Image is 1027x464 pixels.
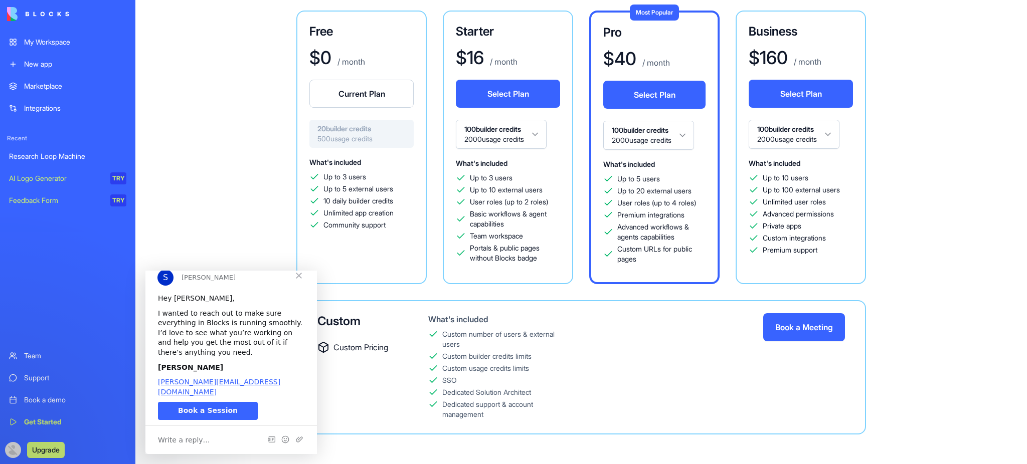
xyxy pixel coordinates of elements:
[617,198,696,208] span: User roles (up to 4 roles)
[3,412,132,432] a: Get Started
[9,151,126,161] div: Research Loop Machine
[9,195,103,205] div: Feedback Form
[617,244,706,264] span: Custom URLs for public pages
[603,160,655,168] span: What's included
[13,131,112,149] a: Book a Session
[763,173,808,183] span: Up to 10 users
[603,25,706,41] h3: Pro
[470,185,543,195] span: Up to 10 external users
[27,442,65,458] button: Upgrade
[36,3,90,11] span: [PERSON_NAME]
[763,197,826,207] span: Unlimited user roles
[603,49,636,69] h1: $ 40
[309,48,331,68] h1: $ 0
[24,59,126,69] div: New app
[617,210,684,220] span: Premium integrations
[617,186,692,196] span: Up to 20 external users
[470,173,512,183] span: Up to 3 users
[456,80,560,108] button: Select Plan
[617,222,706,242] span: Advanced workflows & agents capabilities
[470,231,523,241] span: Team workspace
[110,172,126,184] div: TRY
[13,93,78,101] b: [PERSON_NAME]
[428,313,568,325] div: What's included
[323,208,394,218] span: Unlimited app creation
[13,163,65,176] span: Write a reply…
[442,387,531,397] div: Dedicated Solution Architect
[470,209,560,229] span: Basic workflows & agent capabilities
[323,184,393,194] span: Up to 5 external users
[24,351,126,361] div: Team
[317,124,406,134] span: 20 builder credits
[456,48,484,68] h1: $ 16
[309,80,414,108] button: Current Plan
[3,168,132,188] a: AI Logo GeneratorTRY
[636,9,673,16] span: Most Popular
[24,103,126,113] div: Integrations
[763,209,834,219] span: Advanced permissions
[333,341,388,353] span: Custom Pricing
[3,76,132,96] a: Marketplace
[3,98,132,118] a: Integrations
[3,346,132,366] a: Team
[456,24,560,40] h3: Starter
[309,158,361,166] span: What's included
[749,48,788,68] h1: $ 160
[763,221,801,231] span: Private apps
[470,243,560,263] span: Portals & public pages without Blocks badge
[749,159,800,167] span: What's included
[763,233,826,243] span: Custom integrations
[617,174,660,184] span: Up to 5 users
[749,24,853,40] h3: Business
[640,57,670,69] p: / month
[3,32,132,52] a: My Workspace
[442,351,532,361] div: Custom builder credits limits
[3,146,132,166] a: Research Loop Machine
[145,271,317,454] iframe: Intercom live chat message
[3,368,132,388] a: Support
[33,136,92,144] span: Book a Session
[24,37,126,47] div: My Workspace
[5,442,21,458] img: ACg8ocK_rETbicMuS5f7NU881n_RznKrkkeAazLvAQJ8esA251rmHw=s96-c
[3,54,132,74] a: New app
[442,329,568,349] div: Custom number of users & external users
[442,375,457,385] div: SSO
[317,134,406,144] span: 500 usage credits
[24,395,126,405] div: Book a demo
[442,363,529,373] div: Custom usage credits limits
[323,172,366,182] span: Up to 3 users
[7,7,69,21] img: logo
[470,197,548,207] span: User roles (up to 2 roles)
[792,56,821,68] p: / month
[24,81,126,91] div: Marketplace
[603,81,706,109] button: Select Plan
[13,38,159,87] div: I wanted to reach out to make sure everything in Blocks is running smoothly. I’d love to see what...
[27,444,65,454] a: Upgrade
[317,313,396,329] div: Custom
[3,134,132,142] span: Recent
[456,159,507,167] span: What's included
[3,190,132,210] a: Feedback FormTRY
[763,185,840,195] span: Up to 100 external users
[24,417,126,427] div: Get Started
[13,23,159,33] div: Hey [PERSON_NAME],
[488,56,518,68] p: / month
[309,24,414,40] h3: Free
[323,220,386,230] span: Community support
[763,313,845,341] button: Book a Meeting
[442,399,568,419] div: Dedicated support & account management
[335,56,365,68] p: / month
[9,173,103,183] div: AI Logo Generator
[3,390,132,410] a: Book a demo
[323,196,393,206] span: 10 daily builder credits
[13,107,135,125] a: [PERSON_NAME][EMAIL_ADDRESS][DOMAIN_NAME]
[110,194,126,206] div: TRY
[763,245,817,255] span: Premium support
[24,373,126,383] div: Support
[749,80,853,108] button: Select Plan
